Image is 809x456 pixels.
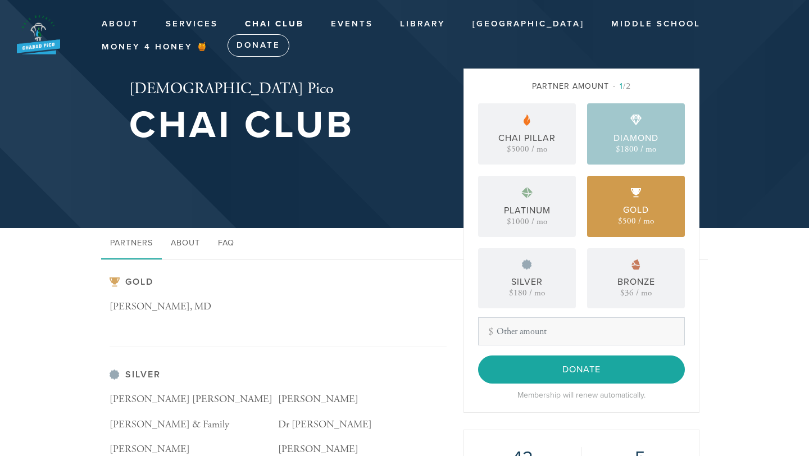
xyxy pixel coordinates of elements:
[162,228,209,259] a: About
[507,145,547,153] div: $5000 / mo
[129,80,354,99] h2: [DEMOGRAPHIC_DATA] Pico
[511,275,543,289] div: Silver
[522,259,532,270] img: pp-silver.svg
[464,13,593,35] a: [GEOGRAPHIC_DATA]
[620,289,652,297] div: $36 / mo
[110,370,447,380] h3: Silver
[110,277,120,287] img: pp-gold.svg
[101,228,162,259] a: Partners
[524,115,530,126] img: pp-partner.svg
[228,34,289,57] a: Donate
[631,259,640,270] img: pp-bronze.svg
[110,417,278,433] p: [PERSON_NAME] & Family
[507,217,547,226] div: $1000 / mo
[110,277,447,288] h3: Gold
[278,417,447,433] p: Dr [PERSON_NAME]
[392,13,454,35] a: Library
[237,13,312,35] a: Chai Club
[478,317,685,345] input: Other amount
[322,13,381,35] a: Events
[93,13,147,35] a: About
[17,14,60,54] img: New%20BB%20Logo_0.png
[209,228,243,259] a: FAQ
[620,81,623,91] span: 1
[613,81,631,91] span: /2
[93,37,217,58] a: Money 4 Honey 🍯
[631,188,641,198] img: pp-gold.svg
[623,203,649,217] div: Gold
[157,13,226,35] a: Services
[478,389,685,401] div: Membership will renew automatically.
[478,355,685,384] input: Donate
[618,217,654,225] div: $500 / mo
[630,115,642,126] img: pp-diamond.svg
[110,370,120,380] img: pp-silver.svg
[278,393,358,405] span: [PERSON_NAME]
[504,204,551,217] div: Platinum
[129,107,354,144] h1: Chai Club
[278,443,358,455] span: [PERSON_NAME]
[616,145,656,153] div: $1800 / mo
[613,131,658,145] div: Diamond
[521,187,533,198] img: pp-platinum.svg
[617,275,655,289] div: Bronze
[603,13,709,35] a: Middle School
[509,289,545,297] div: $180 / mo
[110,391,278,408] p: [PERSON_NAME] [PERSON_NAME]
[110,299,278,315] p: [PERSON_NAME], MD
[478,80,685,92] div: Partner Amount
[498,131,556,145] div: Chai Pillar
